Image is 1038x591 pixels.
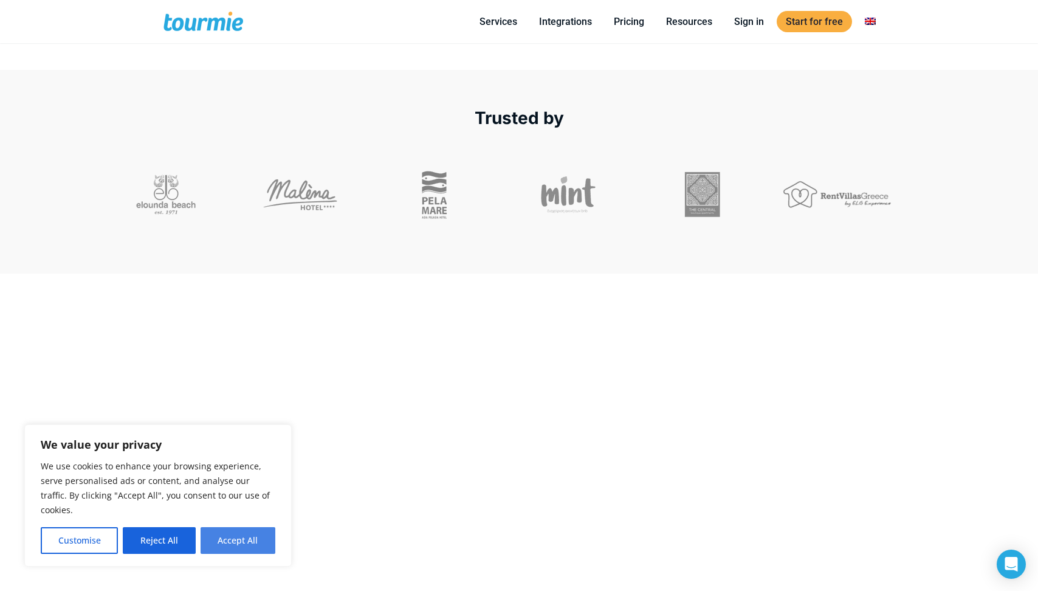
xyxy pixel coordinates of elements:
[657,14,721,29] a: Resources
[997,550,1026,579] div: Open Intercom Messenger
[41,459,275,517] p: We use cookies to enhance your browsing experience, serve personalised ads or content, and analys...
[530,14,601,29] a: Integrations
[201,527,275,554] button: Accept All
[41,437,275,452] p: We value your privacy
[470,14,526,29] a: Services
[123,527,195,554] button: Reject All
[777,11,852,32] a: Start for free
[725,14,773,29] a: Sign in
[605,14,653,29] a: Pricing
[475,108,564,128] span: Trusted by
[856,14,885,29] a: Switch to
[41,527,118,554] button: Customise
